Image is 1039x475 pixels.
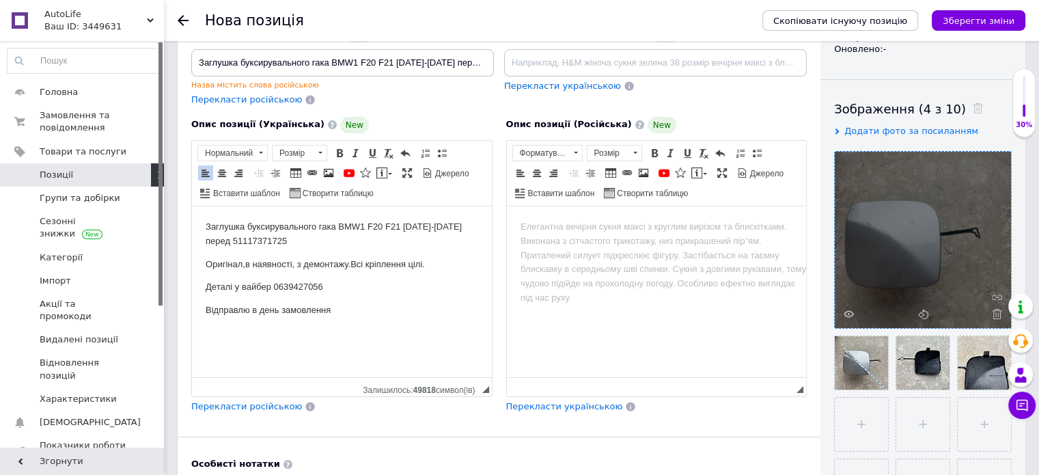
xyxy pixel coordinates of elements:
[1008,392,1036,419] button: Чат з покупцем
[735,165,786,180] a: Джерело
[1013,120,1035,130] div: 30%
[504,81,621,91] span: Перекласти українською
[178,15,189,26] div: Повернутися назад
[733,146,748,161] a: Вставити/видалити нумерований список
[673,165,688,180] a: Вставити іконку
[512,145,583,161] a: Форматування
[40,393,117,405] span: Характеристики
[529,165,544,180] a: По центру
[507,206,807,377] iframe: Редактор, 942F5FBA-767E-4927-A973-CEC698DAD15D
[615,188,688,200] span: Створити таблицю
[40,215,126,240] span: Сезонні знижки
[191,119,324,129] span: Опис позиції (Українська)
[587,145,642,161] a: Розмір
[748,168,784,180] span: Джерело
[796,386,803,393] span: Потягніть для зміни розмірів
[342,165,357,180] a: Додати відео з YouTube
[834,43,1012,55] div: Оновлено: -
[943,16,1014,26] i: Зберегти зміни
[205,12,304,29] h1: Нова позиція
[191,401,302,411] span: Перекласти російською
[420,165,471,180] a: Джерело
[198,165,213,180] a: По лівому краю
[40,252,83,264] span: Категорії
[656,165,671,180] a: Додати відео з YouTube
[197,145,268,161] a: Нормальний
[191,49,494,77] input: Наприклад, H&M жіноча сукня зелена 38 розмір вечірня максі з блискітками
[348,146,363,161] a: Курсив (Ctrl+I)
[418,146,433,161] a: Вставити/видалити нумерований список
[844,126,978,136] span: Додати фото за посиланням
[363,382,482,395] div: Кiлькiсть символiв
[268,165,283,180] a: Збільшити відступ
[273,146,314,161] span: Розмір
[40,275,71,287] span: Імпорт
[272,145,327,161] a: Розмір
[191,80,494,90] div: Назва містить слова російською
[602,185,690,200] a: Створити таблицю
[332,146,347,161] a: Жирний (Ctrl+B)
[603,165,618,180] a: Таблиця
[8,49,161,73] input: Пошук
[513,165,528,180] a: По лівому краю
[1012,68,1036,137] div: 30% Якість заповнення
[566,165,581,180] a: Зменшити відступ
[40,146,126,158] span: Товари та послуги
[400,165,415,180] a: Максимізувати
[40,109,126,134] span: Замовлення та повідомлення
[340,117,369,133] span: New
[214,165,230,180] a: По центру
[434,146,449,161] a: Вставити/видалити маркований список
[680,146,695,161] a: Підкреслений (Ctrl+U)
[413,385,435,395] span: 49818
[288,165,303,180] a: Таблиця
[321,165,336,180] a: Зображення
[696,146,711,161] a: Видалити форматування
[583,165,598,180] a: Збільшити відступ
[191,94,302,105] span: Перекласти російською
[647,146,662,161] a: Жирний (Ctrl+B)
[398,146,413,161] a: Повернути (Ctrl+Z)
[198,146,254,161] span: Нормальний
[288,185,376,200] a: Створити таблицю
[482,386,489,393] span: Потягніть для зміни розмірів
[788,382,796,395] div: Кiлькiсть символiв
[381,146,396,161] a: Видалити форматування
[712,146,728,161] a: Повернути (Ctrl+Z)
[211,188,280,200] span: Вставити шаблон
[192,206,492,377] iframe: Редактор, 837AA141-85F3-4BEF-A5BE-5677BD6C6F8B
[773,16,907,26] span: Скопіювати існуючу позицію
[749,146,764,161] a: Вставити/видалити маркований список
[191,459,280,469] b: Особисті нотатки
[648,117,676,133] span: New
[546,165,561,180] a: По правому краю
[513,185,597,200] a: Вставити шаблон
[513,146,569,161] span: Форматування
[689,165,709,180] a: Вставити повідомлення
[305,165,320,180] a: Вставити/Редагувати посилання (Ctrl+L)
[715,165,730,180] a: Максимізувати
[40,169,73,181] span: Позиції
[620,165,635,180] a: Вставити/Редагувати посилання (Ctrl+L)
[251,165,266,180] a: Зменшити відступ
[587,146,628,161] span: Розмір
[834,100,1012,118] div: Зображення (4 з 10)
[44,8,147,21] span: AutoLife
[198,185,282,200] a: Вставити шаблон
[762,10,918,31] button: Скопіювати існуючу позицію
[526,188,595,200] span: Вставити шаблон
[506,119,632,129] span: Опис позиції (Російська)
[40,439,126,464] span: Показники роботи компанії
[231,165,246,180] a: По правому краю
[932,10,1025,31] button: Зберегти зміни
[374,165,394,180] a: Вставити повідомлення
[40,357,126,381] span: Відновлення позицій
[40,334,118,346] span: Видалені позиції
[40,416,141,429] span: [DEMOGRAPHIC_DATA]
[301,188,374,200] span: Створити таблицю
